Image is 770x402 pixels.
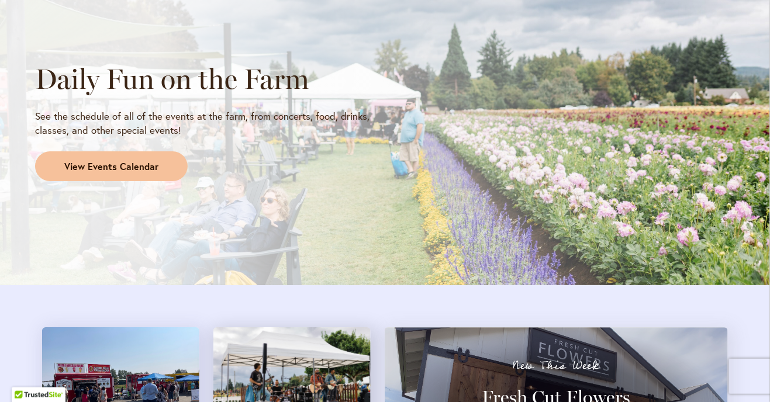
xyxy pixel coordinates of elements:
[35,151,188,182] a: View Events Calendar
[64,160,158,174] span: View Events Calendar
[35,109,375,137] p: See the schedule of all of the events at the farm, from concerts, food, drinks, classes, and othe...
[35,63,375,95] h2: Daily Fun on the Farm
